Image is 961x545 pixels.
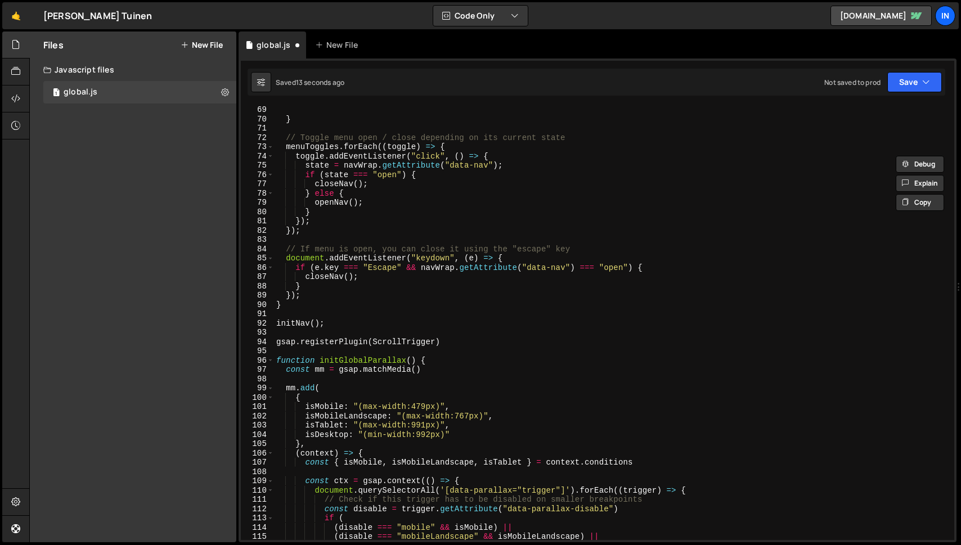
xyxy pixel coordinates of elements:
[433,6,528,26] button: Code Only
[830,6,932,26] a: [DOMAIN_NAME]
[315,39,362,51] div: New File
[276,78,344,87] div: Saved
[241,337,274,347] div: 94
[241,208,274,217] div: 80
[241,328,274,337] div: 93
[241,105,274,115] div: 69
[241,217,274,226] div: 81
[896,156,944,173] button: Debug
[241,514,274,523] div: 113
[241,282,274,291] div: 88
[241,309,274,319] div: 91
[241,356,274,366] div: 96
[241,161,274,170] div: 75
[896,175,944,192] button: Explain
[241,449,274,458] div: 106
[181,40,223,49] button: New File
[43,39,64,51] h2: Files
[241,170,274,180] div: 76
[241,198,274,208] div: 79
[2,2,30,29] a: 🤙
[241,439,274,449] div: 105
[241,226,274,236] div: 82
[241,430,274,440] div: 104
[935,6,955,26] a: In
[241,532,274,542] div: 115
[824,78,881,87] div: Not saved to prod
[241,124,274,133] div: 71
[241,393,274,403] div: 100
[241,421,274,430] div: 103
[241,152,274,161] div: 74
[53,89,60,98] span: 1
[43,9,152,22] div: [PERSON_NAME] Tuinen
[241,189,274,199] div: 78
[241,115,274,124] div: 70
[241,365,274,375] div: 97
[241,319,274,328] div: 92
[887,72,942,92] button: Save
[241,523,274,533] div: 114
[241,486,274,496] div: 110
[30,58,236,81] div: Javascript files
[257,39,290,51] div: global.js
[896,194,944,211] button: Copy
[241,133,274,143] div: 72
[241,245,274,254] div: 84
[241,263,274,273] div: 86
[241,458,274,467] div: 107
[296,78,344,87] div: 13 seconds ago
[241,300,274,310] div: 90
[43,81,236,103] div: 16928/46355.js
[241,179,274,189] div: 77
[241,291,274,300] div: 89
[241,272,274,282] div: 87
[241,476,274,486] div: 109
[241,142,274,152] div: 73
[241,346,274,356] div: 95
[241,235,274,245] div: 83
[241,505,274,514] div: 112
[241,375,274,384] div: 98
[241,384,274,393] div: 99
[241,412,274,421] div: 102
[241,402,274,412] div: 101
[64,87,97,97] div: global.js
[241,495,274,505] div: 111
[241,467,274,477] div: 108
[241,254,274,263] div: 85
